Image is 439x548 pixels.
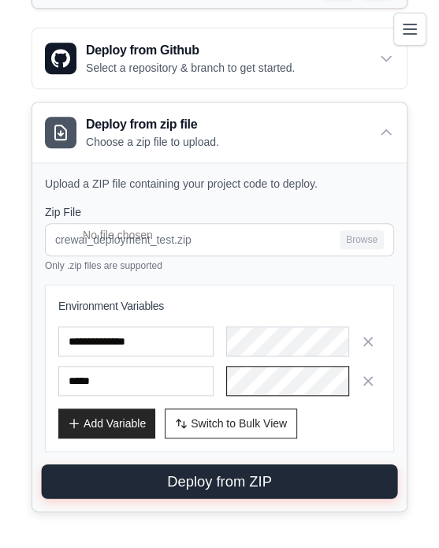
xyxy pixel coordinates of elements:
[165,408,297,438] button: Switch to Bulk View
[86,41,295,60] h3: Deploy from Github
[360,472,439,548] iframe: Chat Widget
[86,60,295,76] p: Select a repository & branch to get started.
[45,259,394,272] p: Only .zip files are supported
[86,134,219,150] p: Choose a zip file to upload.
[42,464,398,498] button: Deploy from ZIP
[58,298,381,314] h3: Environment Variables
[58,408,155,438] button: Add Variable
[191,416,287,431] span: Switch to Bulk View
[45,204,394,220] label: Zip File
[393,13,426,46] button: Toggle navigation
[45,223,394,256] input: crewai_deployment_test.zip Browse
[360,472,439,548] div: וידג'ט של צ'אט
[86,115,219,134] h3: Deploy from zip file
[45,176,394,192] p: Upload a ZIP file containing your project code to deploy.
